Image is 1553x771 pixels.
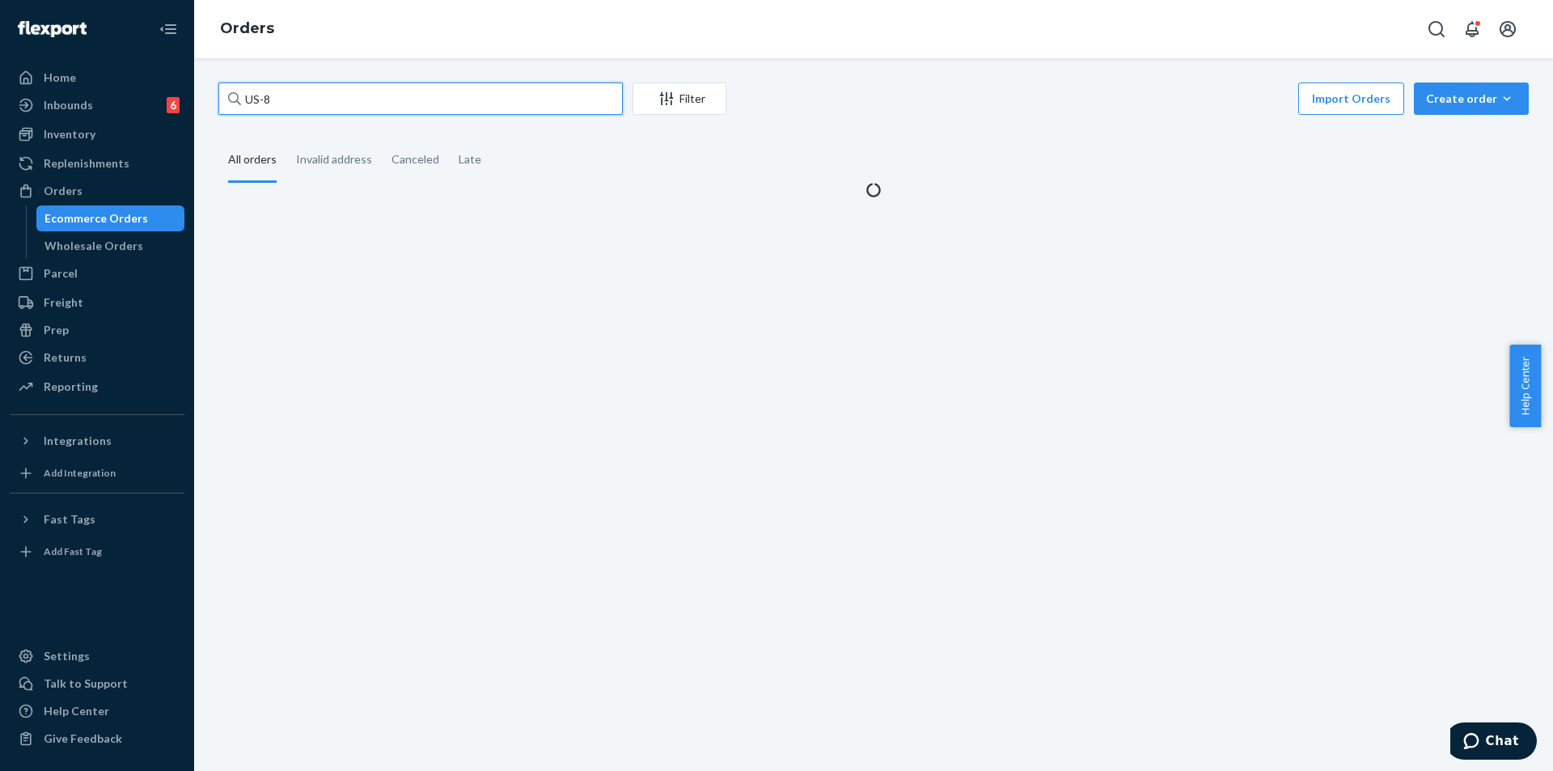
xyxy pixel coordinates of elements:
[459,138,481,180] div: Late
[44,322,69,338] div: Prep
[1414,83,1529,115] button: Create order
[10,121,184,147] a: Inventory
[10,374,184,400] a: Reporting
[1298,83,1404,115] button: Import Orders
[10,261,184,286] a: Parcel
[633,83,726,115] button: Filter
[207,6,287,53] ol: breadcrumbs
[10,726,184,752] button: Give Feedback
[44,731,122,747] div: Give Feedback
[10,290,184,316] a: Freight
[10,428,184,454] button: Integrations
[228,138,277,183] div: All orders
[10,65,184,91] a: Home
[10,506,184,532] button: Fast Tags
[18,21,87,37] img: Flexport logo
[10,698,184,724] a: Help Center
[10,178,184,204] a: Orders
[44,155,129,172] div: Replenishments
[10,150,184,176] a: Replenishments
[44,126,95,142] div: Inventory
[10,460,184,486] a: Add Integration
[44,466,116,480] div: Add Integration
[36,205,185,231] a: Ecommerce Orders
[10,92,184,118] a: Inbounds6
[44,544,102,558] div: Add Fast Tag
[44,676,128,692] div: Talk to Support
[1509,345,1541,427] button: Help Center
[10,317,184,343] a: Prep
[220,19,274,37] a: Orders
[152,13,184,45] button: Close Navigation
[44,349,87,366] div: Returns
[1456,13,1488,45] button: Open notifications
[10,643,184,669] a: Settings
[218,83,623,115] input: Search orders
[44,210,148,227] div: Ecommerce Orders
[44,265,78,282] div: Parcel
[10,539,184,565] a: Add Fast Tag
[1426,91,1517,107] div: Create order
[44,97,93,113] div: Inbounds
[296,138,372,180] div: Invalid address
[633,91,726,107] div: Filter
[44,379,98,395] div: Reporting
[1450,722,1537,763] iframe: Opens a widget where you can chat to one of our agents
[44,183,83,199] div: Orders
[167,97,180,113] div: 6
[1420,13,1453,45] button: Open Search Box
[391,138,439,180] div: Canceled
[1492,13,1524,45] button: Open account menu
[44,70,76,86] div: Home
[44,238,143,254] div: Wholesale Orders
[44,294,83,311] div: Freight
[44,703,109,719] div: Help Center
[36,233,185,259] a: Wholesale Orders
[44,648,90,664] div: Settings
[10,671,184,697] button: Talk to Support
[44,433,112,449] div: Integrations
[10,345,184,371] a: Returns
[44,511,95,527] div: Fast Tags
